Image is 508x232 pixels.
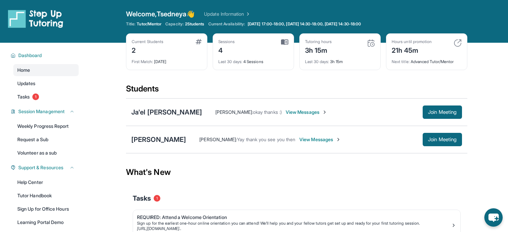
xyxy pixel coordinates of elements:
div: 4 Sessions [218,55,288,64]
a: Volunteer as a sub [13,147,79,159]
img: card [196,39,202,44]
a: Help Center [13,176,79,188]
span: okay thanks :) [253,109,282,115]
div: Sessions [218,39,235,44]
img: Chevron-Right [336,137,341,142]
span: Join Meeting [428,110,457,114]
span: Last 30 days : [305,59,329,64]
a: Home [13,64,79,76]
span: Updates [17,80,36,87]
div: What's New [126,158,467,187]
img: card [454,39,462,47]
span: First Match : [132,59,153,64]
span: Tasks [133,194,151,203]
div: Students [126,83,467,98]
a: Learning Portal Demo [13,216,79,228]
span: 1 [154,195,160,202]
span: View Messages [286,109,327,115]
div: [PERSON_NAME] [131,135,186,144]
a: [DATE] 17:00-18:00, [DATE] 14:30-18:00, [DATE] 14:30-18:00 [246,21,362,27]
span: Last 30 days : [218,59,242,64]
div: 2 [132,44,163,55]
span: Session Management [18,108,65,115]
div: Hours until promotion [392,39,432,44]
span: 2 Students [185,21,204,27]
span: Home [17,67,30,73]
button: Join Meeting [423,133,462,146]
a: Request a Sub [13,134,79,146]
img: card [281,39,288,45]
a: Tasks1 [13,91,79,103]
img: Chevron-Right [322,109,327,115]
div: Ja'el [PERSON_NAME] [131,107,202,117]
button: chat-button [484,208,503,227]
div: [DATE] [132,55,202,64]
a: Updates [13,77,79,89]
div: Sign up for the earliest one-hour online orientation you can attend! We’ll help you and your fell... [137,221,451,226]
span: Capacity: [165,21,184,27]
span: Dashboard [18,52,42,59]
div: Tutoring hours [305,39,332,44]
button: Support & Resources [16,164,75,171]
div: REQUIRED: Attend a Welcome Orientation [137,214,451,221]
button: Join Meeting [423,105,462,119]
button: Dashboard [16,52,75,59]
div: 21h 45m [392,44,432,55]
a: Update Information [204,11,251,17]
span: 1 [32,93,39,100]
img: Chevron Right [244,11,251,17]
div: 4 [218,44,235,55]
span: [DATE] 17:00-18:00, [DATE] 14:30-18:00, [DATE] 14:30-18:00 [248,21,361,27]
a: Sign Up for Office Hours [13,203,79,215]
span: Tasks [17,93,30,100]
span: View Messages [299,136,341,143]
img: card [367,39,375,47]
div: 3h 15m [305,55,375,64]
span: Support & Resources [18,164,63,171]
span: Tutor/Mentor [137,21,161,27]
span: [PERSON_NAME] : [199,137,237,142]
div: Advanced Tutor/Mentor [392,55,462,64]
span: Join Meeting [428,138,457,142]
button: Session Management [16,108,75,115]
div: Current Students [132,39,163,44]
a: Weekly Progress Report [13,120,79,132]
span: [PERSON_NAME] : [215,109,253,115]
span: Title: [126,21,135,27]
a: [URL][DOMAIN_NAME].. [137,226,181,231]
a: Tutor Handbook [13,190,79,202]
span: Current Availability: [208,21,245,27]
div: 3h 15m [305,44,332,55]
img: logo [8,9,63,28]
span: Yay thank you see you then [237,137,295,142]
span: Welcome, Tsedneya 👋 [126,9,195,19]
span: Next title : [392,59,410,64]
